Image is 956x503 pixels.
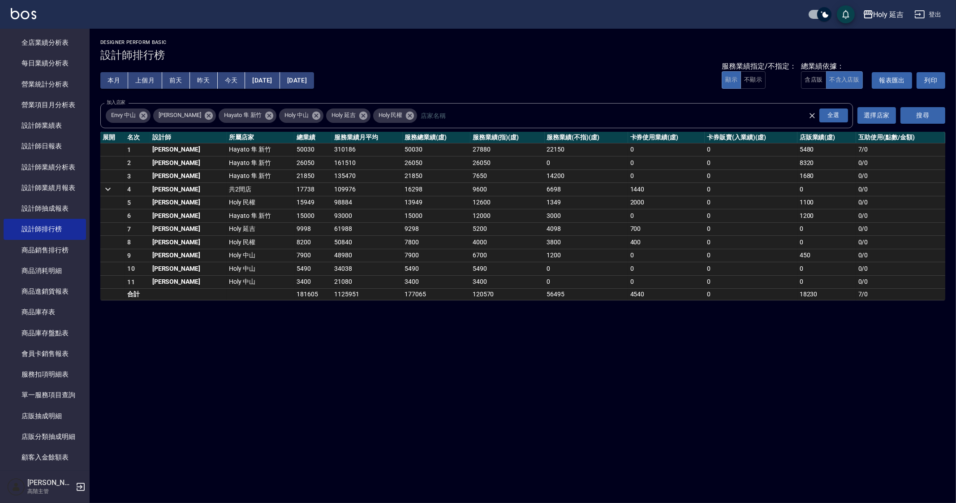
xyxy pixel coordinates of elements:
[856,275,945,289] td: 0 / 0
[4,260,86,281] a: 商品消耗明細
[797,196,856,209] td: 1100
[628,262,705,276] td: 0
[872,72,912,89] a: 報表匯出
[150,222,227,236] td: [PERSON_NAME]
[227,132,294,143] th: 所屬店家
[856,222,945,236] td: 0 / 0
[797,262,856,276] td: 0
[127,159,131,166] span: 2
[27,478,73,487] h5: [PERSON_NAME]
[403,275,470,289] td: 3400
[403,222,470,236] td: 9298
[470,196,545,209] td: 12600
[837,5,855,23] button: save
[227,183,294,196] td: 共2間店
[917,72,945,89] button: 列印
[4,53,86,74] a: 每日業績分析表
[403,289,470,300] td: 177065
[127,212,131,219] span: 6
[4,115,86,136] a: 設計師業績表
[470,289,545,300] td: 120570
[856,236,945,249] td: 0 / 0
[227,196,294,209] td: Holy 民權
[470,275,545,289] td: 3400
[403,262,470,276] td: 5490
[4,426,86,447] a: 店販分類抽成明細
[628,156,705,170] td: 0
[403,196,470,209] td: 13949
[150,156,227,170] td: [PERSON_NAME]
[797,289,856,300] td: 18230
[826,71,863,89] button: 不含入店販
[545,169,628,183] td: 14200
[100,132,945,301] table: a dense table
[4,136,86,156] a: 設計師日報表
[403,132,470,143] th: 服務總業績(虛)
[856,183,945,196] td: 0 / 0
[332,169,402,183] td: 135470
[162,72,190,89] button: 前天
[545,236,628,249] td: 3800
[227,156,294,170] td: Hayato 隼 新竹
[127,265,135,272] span: 10
[545,196,628,209] td: 1349
[470,156,545,170] td: 26050
[4,157,86,178] a: 設計師業績分析表
[294,249,332,262] td: 7900
[332,183,402,196] td: 109976
[219,108,276,123] div: Hayato 隼 新竹
[470,222,545,236] td: 5200
[705,222,797,236] td: 0
[100,72,128,89] button: 本月
[150,143,227,156] td: [PERSON_NAME]
[797,222,856,236] td: 0
[545,143,628,156] td: 22150
[227,275,294,289] td: Holy 中山
[856,143,945,156] td: 7 / 0
[628,249,705,262] td: 0
[127,225,131,233] span: 7
[859,5,908,24] button: Holy 延吉
[294,262,332,276] td: 5490
[294,209,332,223] td: 15000
[628,143,705,156] td: 0
[705,209,797,223] td: 0
[819,108,848,122] div: 全選
[403,169,470,183] td: 21850
[545,275,628,289] td: 0
[4,468,86,488] a: 顧客卡券餘額表
[4,447,86,468] a: 顧客入金餘額表
[294,156,332,170] td: 26050
[797,156,856,170] td: 8320
[705,262,797,276] td: 0
[27,487,73,495] p: 高階主管
[127,146,131,153] span: 1
[628,209,705,223] td: 0
[127,252,131,259] span: 9
[818,107,850,124] button: Open
[106,111,141,120] span: Envy 中山
[150,196,227,209] td: [PERSON_NAME]
[127,199,131,206] span: 5
[741,71,766,89] button: 不顯示
[628,222,705,236] td: 700
[403,236,470,249] td: 7800
[150,132,227,143] th: 設計師
[332,222,402,236] td: 61988
[332,209,402,223] td: 93000
[326,111,361,120] span: Holy 延吉
[294,132,332,143] th: 總業績
[4,32,86,53] a: 全店業績分析表
[470,183,545,196] td: 9600
[4,198,86,219] a: 設計師抽成報表
[470,262,545,276] td: 5490
[806,109,818,122] button: Clear
[797,143,856,156] td: 5480
[128,72,162,89] button: 上個月
[856,262,945,276] td: 0 / 0
[4,385,86,405] a: 單一服務項目查詢
[545,222,628,236] td: 4098
[797,183,856,196] td: 0
[294,289,332,300] td: 181605
[4,302,86,322] a: 商品庫存表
